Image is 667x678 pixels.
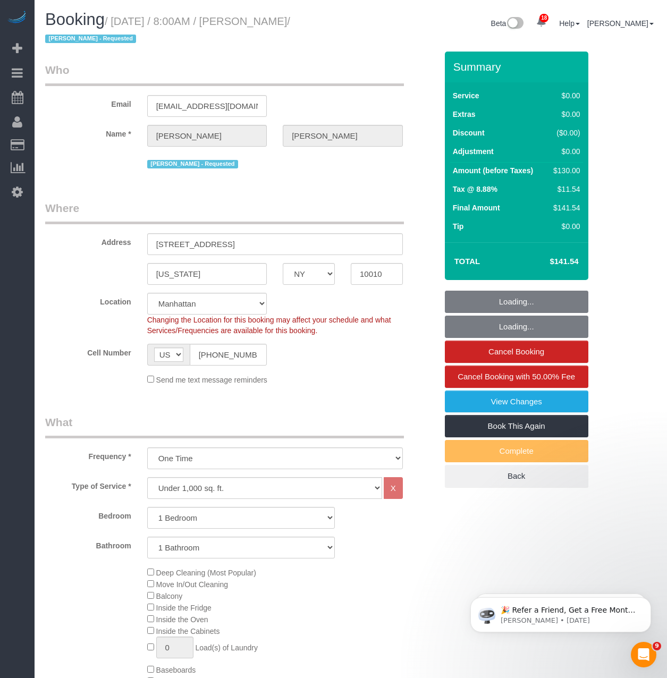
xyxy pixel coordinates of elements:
label: Extras [453,109,476,120]
a: Cancel Booking with 50.00% Fee [445,366,588,388]
span: Move In/Out Cleaning [156,580,228,589]
span: 18 [539,14,548,22]
span: Balcony [156,592,183,600]
input: First Name [147,125,267,147]
label: Tax @ 8.88% [453,184,497,194]
span: Cancel Booking with 50.00% Fee [458,372,575,381]
label: Bathroom [37,537,139,551]
div: ($0.00) [549,128,580,138]
label: Service [453,90,479,101]
a: Help [559,19,580,28]
div: $11.54 [549,184,580,194]
input: Last Name [283,125,403,147]
input: Cell Number [190,344,267,366]
small: / [DATE] / 8:00AM / [PERSON_NAME] [45,15,290,45]
span: Deep Cleaning (Most Popular) [156,569,256,577]
a: Cancel Booking [445,341,588,363]
span: Inside the Fridge [156,604,212,612]
span: Inside the Oven [156,615,208,624]
input: Zip Code [351,263,403,285]
span: Booking [45,10,105,29]
span: 9 [653,642,661,650]
span: Changing the Location for this booking may affect your schedule and what Services/Frequencies are... [147,316,391,335]
label: Bedroom [37,507,139,521]
label: Frequency * [37,447,139,462]
a: View Changes [445,391,588,413]
span: / [45,15,290,45]
legend: Who [45,62,404,86]
strong: Total [454,257,480,266]
span: Send me text message reminders [156,376,267,384]
input: Email [147,95,267,117]
label: Name * [37,125,139,139]
h3: Summary [453,61,583,73]
span: Load(s) of Laundry [195,643,258,652]
legend: Where [45,200,404,224]
label: Adjustment [453,146,494,157]
label: Amount (before Taxes) [453,165,533,176]
div: $0.00 [549,109,580,120]
span: [PERSON_NAME] - Requested [147,160,238,168]
legend: What [45,414,404,438]
div: $0.00 [549,90,580,101]
a: Beta [491,19,524,28]
label: Email [37,95,139,109]
iframe: Intercom live chat [631,642,656,667]
label: Address [37,233,139,248]
iframe: Intercom notifications message [454,575,667,649]
label: Discount [453,128,485,138]
label: Cell Number [37,344,139,358]
label: Type of Service * [37,477,139,491]
a: Book This Again [445,415,588,437]
input: City [147,263,267,285]
div: $141.54 [549,202,580,213]
label: Tip [453,221,464,232]
img: Automaid Logo [6,11,28,26]
label: Final Amount [453,202,500,213]
h4: $141.54 [518,257,578,266]
span: [PERSON_NAME] - Requested [45,35,136,43]
span: Inside the Cabinets [156,627,220,635]
img: New interface [506,17,524,31]
div: $0.00 [549,146,580,157]
div: $0.00 [549,221,580,232]
a: 18 [531,11,552,34]
label: Location [37,293,139,307]
span: Baseboards [156,666,196,674]
div: $130.00 [549,165,580,176]
a: [PERSON_NAME] [587,19,654,28]
a: Back [445,465,588,487]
